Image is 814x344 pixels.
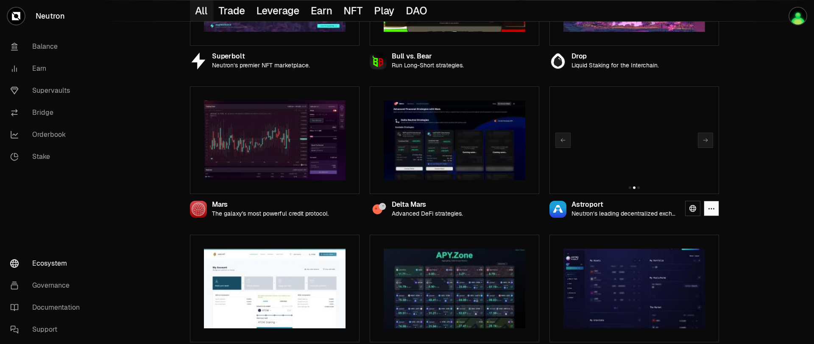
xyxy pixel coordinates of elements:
[3,297,92,319] a: Documentation
[571,201,678,208] div: Astroport
[204,249,346,328] img: Amulet preview image
[3,319,92,341] a: Support
[571,62,659,69] p: Liquid Staking for the Interchain.
[212,201,329,208] div: Mars
[214,0,251,21] button: Trade
[306,0,338,21] button: Earn
[563,100,705,180] img: Astroport preview image
[571,53,659,60] div: Drop
[401,0,433,21] button: DAO
[384,249,525,328] img: Apy.Zone preview image
[3,146,92,168] a: Stake
[392,53,464,60] div: Bull vs. Bear
[251,0,306,21] button: Leverage
[212,62,310,69] p: Neutron’s premier NFT marketplace.
[3,275,92,297] a: Governance
[3,36,92,58] a: Balance
[3,58,92,80] a: Earn
[204,100,346,180] img: Mars preview image
[392,201,463,208] div: Delta Mars
[384,100,525,180] img: Delta Mars preview image
[369,0,401,21] button: Play
[212,210,329,217] p: The galaxy's most powerful credit protocol.
[3,124,92,146] a: Orderbook
[789,8,806,25] img: Strategy
[212,53,310,60] div: Superbolt
[571,210,678,217] p: Neutron’s leading decentralized exchange.
[392,210,463,217] p: Advanced DeFi strategies.
[3,102,92,124] a: Bridge
[563,249,705,328] img: Astrovault preview image
[339,0,369,21] button: NFT
[392,62,464,69] p: Run Long-Short strategies.
[3,252,92,275] a: Ecosystem
[3,80,92,102] a: Supervaults
[190,0,214,21] button: All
